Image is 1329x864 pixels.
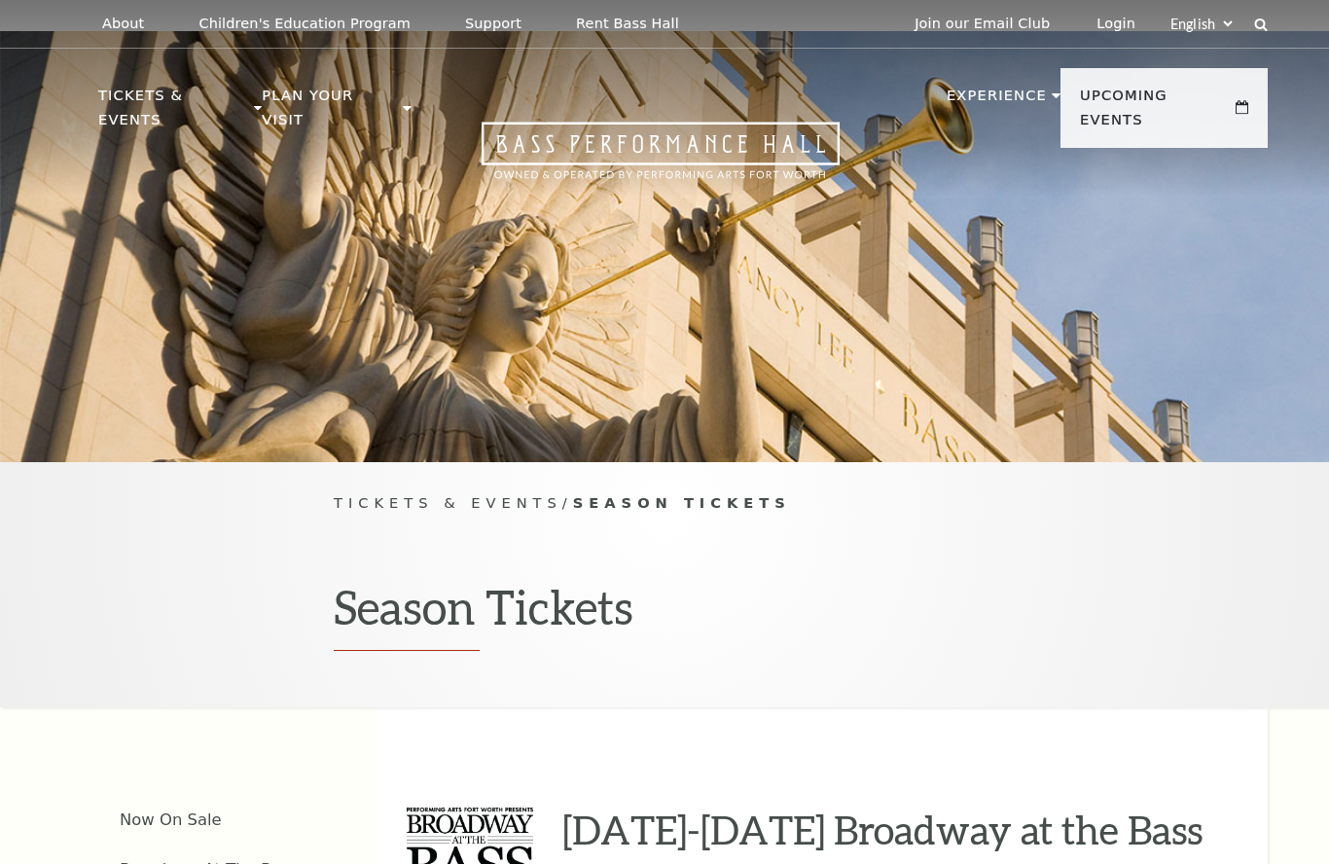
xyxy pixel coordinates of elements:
[120,810,222,829] a: Now On Sale
[576,16,679,32] p: Rent Bass Hall
[334,579,995,651] h1: Season Tickets
[334,491,995,516] p: /
[1167,15,1236,33] select: Select:
[573,494,791,511] span: Season Tickets
[102,16,144,32] p: About
[262,84,398,143] p: Plan Your Visit
[465,16,521,32] p: Support
[198,16,411,32] p: Children's Education Program
[334,494,562,511] span: Tickets & Events
[1080,84,1231,143] p: Upcoming Events
[947,84,1047,119] p: Experience
[98,84,249,143] p: Tickets & Events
